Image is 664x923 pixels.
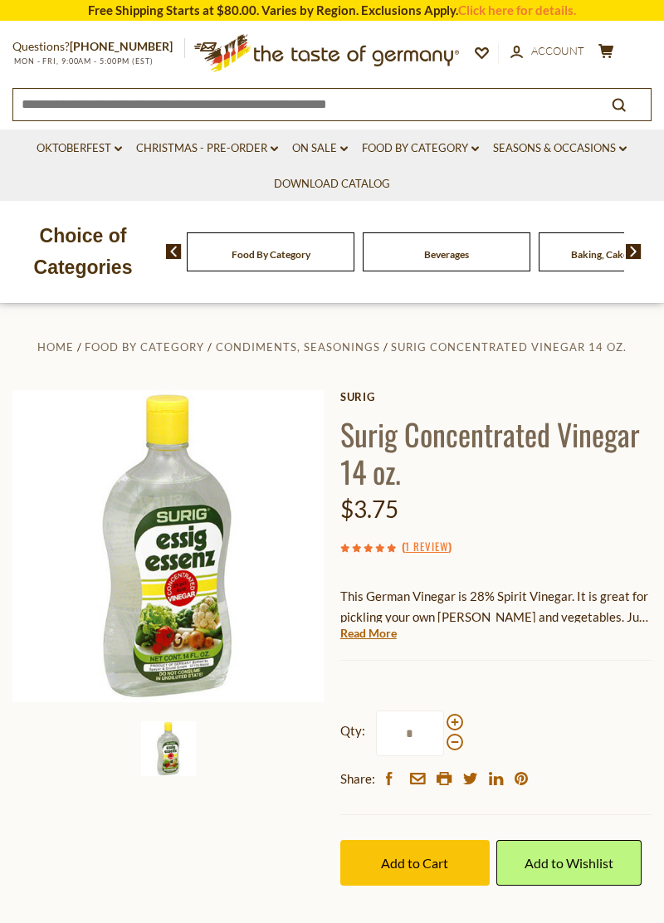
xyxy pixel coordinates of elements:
a: Condiments, Seasonings [216,340,380,354]
p: Questions? [12,37,185,57]
span: Share: [340,769,375,789]
a: 1 Review [405,538,448,556]
span: Account [531,44,584,57]
button: Add to Cart [340,840,490,886]
h1: Surig Concentrated Vinegar 14 oz. [340,415,652,490]
span: MON - FRI, 9:00AM - 5:00PM (EST) [12,56,154,66]
a: Home [37,340,74,354]
img: Surig Concentrated Vinegar [12,390,325,702]
img: next arrow [626,244,642,259]
strong: Qty: [340,720,365,741]
a: [PHONE_NUMBER] [70,39,173,53]
a: Add to Wishlist [496,840,642,886]
a: Food By Category [362,139,479,158]
a: Download Catalog [274,175,390,193]
a: Click here for details. [458,2,576,17]
a: Christmas - PRE-ORDER [136,139,278,158]
input: Qty: [376,711,444,756]
a: Food By Category [85,340,204,354]
p: This German Vinegar is 28% Spirit Vinegar. It is great for pickling your own [PERSON_NAME] and ve... [340,586,652,628]
span: Add to Cart [381,855,448,871]
a: Oktoberfest [37,139,122,158]
a: Beverages [424,248,469,261]
span: $3.75 [340,495,398,523]
a: Seasons & Occasions [493,139,627,158]
a: On Sale [292,139,348,158]
a: Surig Concentrated Vinegar 14 oz. [391,340,627,354]
img: previous arrow [166,244,182,259]
span: ( ) [402,538,452,554]
a: Food By Category [232,248,310,261]
a: Read More [340,625,397,642]
a: Account [510,42,584,61]
a: Surig [340,390,652,403]
img: Surig Concentrated Vinegar [141,721,196,776]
